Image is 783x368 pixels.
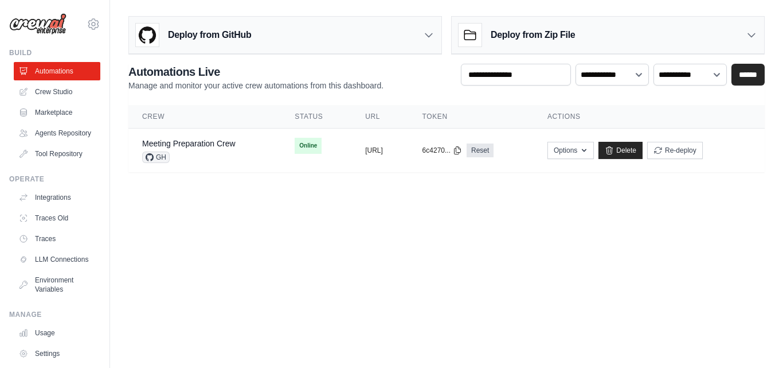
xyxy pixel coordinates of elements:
img: GitHub Logo [136,24,159,47]
a: Traces Old [14,209,100,227]
a: Agents Repository [14,124,100,142]
span: Online [295,138,322,154]
a: LLM Connections [14,250,100,269]
th: URL [351,105,408,129]
a: Marketplace [14,103,100,122]
a: Reset [467,144,494,157]
a: Integrations [14,188,100,207]
th: Crew [128,105,281,129]
a: Environment Variables [14,271,100,299]
h2: Automations Live [128,64,383,80]
a: Tool Repository [14,145,100,163]
div: Build [9,48,100,57]
button: Options [547,142,594,159]
h3: Deploy from Zip File [491,28,575,42]
button: 6c4270... [422,146,462,155]
a: Crew Studio [14,83,100,101]
a: Delete [598,142,643,159]
a: Meeting Preparation Crew [142,139,236,148]
img: Logo [9,13,66,35]
a: Automations [14,62,100,80]
div: Operate [9,175,100,184]
div: Manage [9,310,100,319]
span: GH [142,152,170,163]
button: Re-deploy [647,142,703,159]
th: Token [409,105,534,129]
a: Usage [14,324,100,342]
a: Settings [14,344,100,363]
h3: Deploy from GitHub [168,28,251,42]
th: Status [281,105,351,129]
a: Traces [14,230,100,248]
p: Manage and monitor your active crew automations from this dashboard. [128,80,383,91]
th: Actions [534,105,765,129]
iframe: Chat Widget [726,313,783,368]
